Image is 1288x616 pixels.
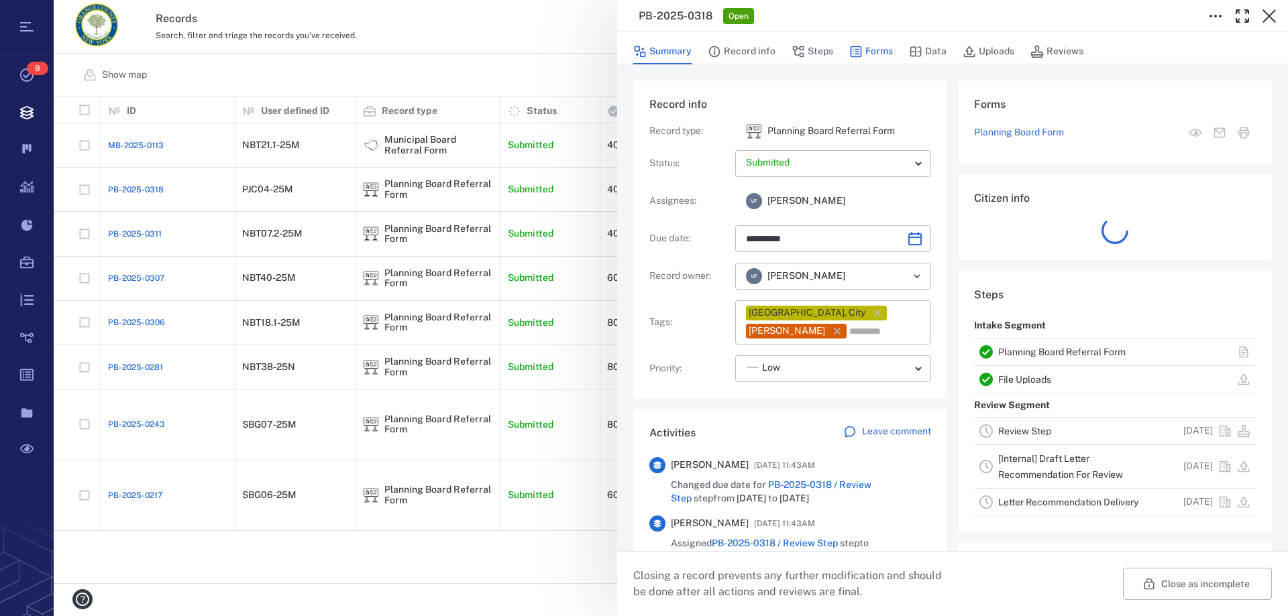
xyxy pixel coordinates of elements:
[974,314,1046,338] p: Intake Segment
[671,479,871,503] a: PB-2025-0318 / Review Step
[908,267,926,286] button: Open
[1232,121,1256,145] button: Print form
[998,347,1126,357] a: Planning Board Referral Form
[1256,3,1283,29] button: Close
[746,123,762,139] div: Planning Board Referral Form
[749,324,825,338] div: [PERSON_NAME]
[1229,3,1256,29] button: Toggle Fullscreen
[649,157,730,170] p: Status :
[849,39,893,64] button: Forms
[746,193,762,209] div: V F
[958,174,1272,271] div: Citizen info
[998,453,1123,480] a: [Internal] Draft Letter Recommendation For Review
[998,426,1051,436] a: Review Step
[726,11,751,22] span: Open
[1183,424,1213,438] p: [DATE]
[746,156,910,170] p: Submitted
[974,126,1064,139] a: Planning Board Form
[30,9,58,21] span: Help
[1207,121,1232,145] button: Mail form
[1183,495,1213,509] p: [DATE]
[708,39,775,64] button: Record info
[1202,3,1229,29] button: Toggle to Edit Boxes
[902,225,928,252] button: Choose date, selected date is Sep 19, 2025
[963,39,1014,64] button: Uploads
[754,515,815,532] span: [DATE] 11:43AM
[671,537,869,550] span: Assigned step to
[671,517,749,530] span: [PERSON_NAME]
[671,479,931,505] span: Changed due date for step from to
[958,271,1272,543] div: StepsIntake SegmentPlanning Board Referral FormFile UploadsReview SegmentReview Step[DATE][Intern...
[909,39,947,64] button: Data
[762,361,780,375] span: Low
[27,62,48,75] span: 9
[633,39,692,64] button: Summary
[1183,460,1213,473] p: [DATE]
[649,269,730,283] p: Record owner :
[649,194,730,208] p: Assignees :
[737,493,766,503] span: [DATE]
[974,97,1256,113] h6: Forms
[767,194,845,208] span: [PERSON_NAME]
[843,425,931,441] a: Leave comment
[649,232,730,245] p: Due date :
[974,287,1256,303] h6: Steps
[649,425,696,441] h6: Activities
[639,8,712,24] h3: PB-2025-0318
[767,269,845,283] span: [PERSON_NAME]
[998,497,1138,507] a: Letter Recommendation Delivery
[974,393,1050,418] p: Review Segment
[633,568,953,600] p: Closing a record prevents any further modification and should be done after all actions and revie...
[862,425,931,438] p: Leave comment
[649,316,730,329] p: Tags :
[671,458,749,472] span: [PERSON_NAME]
[974,190,1256,206] h6: Citizen info
[754,457,815,473] span: [DATE] 11:43AM
[649,125,730,138] p: Record type :
[712,538,838,548] a: PB-2025-0318 / Review Step
[1123,568,1272,600] button: Close as incomplete
[792,39,833,64] button: Steps
[998,374,1051,385] a: File Uploads
[749,306,865,320] div: [GEOGRAPHIC_DATA], City
[958,80,1272,174] div: FormsPlanning Board FormView form in the stepMail formPrint form
[767,125,895,138] p: Planning Board Referral Form
[633,80,947,409] div: Record infoRecord type:icon Planning Board Referral FormPlanning Board Referral FormStatus:Assign...
[780,493,809,503] span: [DATE]
[649,362,730,375] p: Priority :
[746,123,762,139] img: icon Planning Board Referral Form
[1030,39,1083,64] button: Reviews
[746,268,762,284] div: V F
[649,97,931,113] h6: Record info
[1183,121,1207,145] button: View form in the step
